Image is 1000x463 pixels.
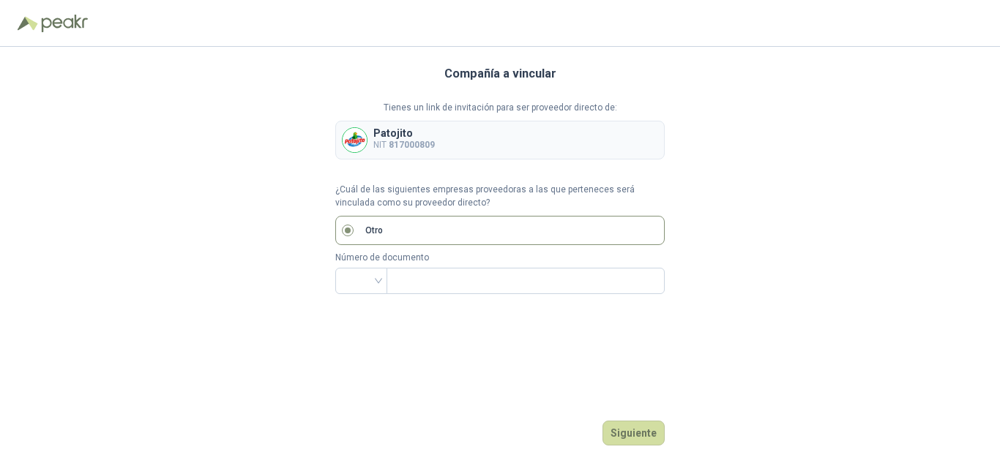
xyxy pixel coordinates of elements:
[335,101,665,115] p: Tienes un link de invitación para ser proveedor directo de:
[335,251,665,265] p: Número de documento
[444,64,556,83] h3: Compañía a vincular
[18,16,38,31] img: Logo
[41,15,88,32] img: Peakr
[335,183,665,211] p: ¿Cuál de las siguientes empresas proveedoras a las que perteneces será vinculada como su proveedo...
[343,128,367,152] img: Company Logo
[365,224,383,238] p: Otro
[373,128,435,138] p: Patojito
[373,138,435,152] p: NIT
[389,140,435,150] b: 817000809
[602,421,665,445] button: Siguiente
